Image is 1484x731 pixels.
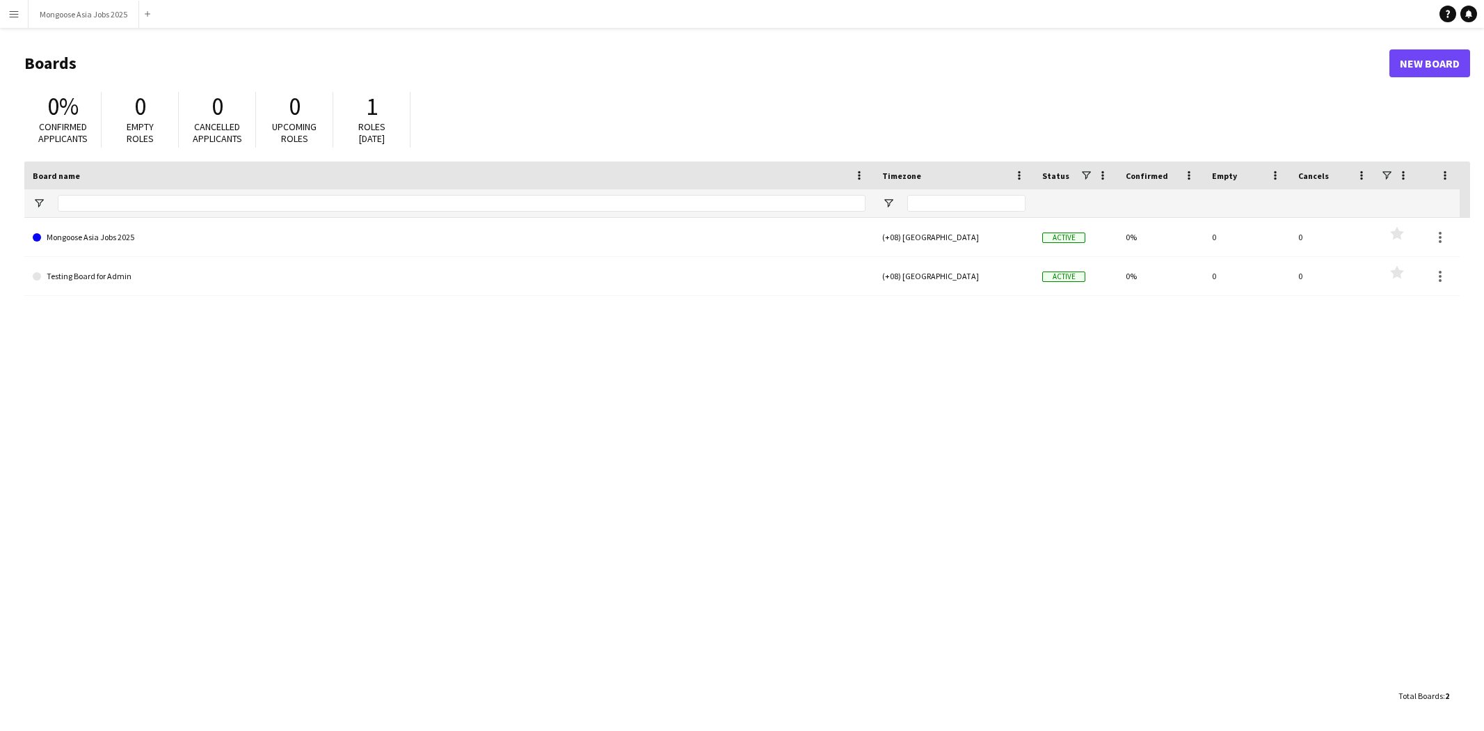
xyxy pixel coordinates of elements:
[1126,171,1168,181] span: Confirmed
[33,257,865,296] a: Testing Board for Admin
[1117,218,1204,256] div: 0%
[358,120,385,145] span: Roles [DATE]
[1298,171,1329,181] span: Cancels
[1204,257,1290,295] div: 0
[29,1,139,28] button: Mongoose Asia Jobs 2025
[874,257,1034,295] div: (+08) [GEOGRAPHIC_DATA]
[1042,233,1085,243] span: Active
[1042,272,1085,282] span: Active
[24,53,1389,74] h1: Boards
[289,91,301,122] span: 0
[1117,257,1204,295] div: 0%
[193,120,242,145] span: Cancelled applicants
[33,218,865,257] a: Mongoose Asia Jobs 2025
[134,91,146,122] span: 0
[874,218,1034,256] div: (+08) [GEOGRAPHIC_DATA]
[366,91,378,122] span: 1
[47,91,79,122] span: 0%
[58,195,865,212] input: Board name Filter Input
[1445,691,1449,701] span: 2
[272,120,317,145] span: Upcoming roles
[1212,171,1237,181] span: Empty
[127,120,154,145] span: Empty roles
[38,120,88,145] span: Confirmed applicants
[882,171,921,181] span: Timezone
[33,171,80,181] span: Board name
[1398,682,1449,709] div: :
[907,195,1026,212] input: Timezone Filter Input
[1042,171,1069,181] span: Status
[33,197,45,210] button: Open Filter Menu
[1398,691,1443,701] span: Total Boards
[1290,218,1376,256] div: 0
[212,91,223,122] span: 0
[882,197,895,210] button: Open Filter Menu
[1290,257,1376,295] div: 0
[1389,49,1470,77] a: New Board
[1204,218,1290,256] div: 0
